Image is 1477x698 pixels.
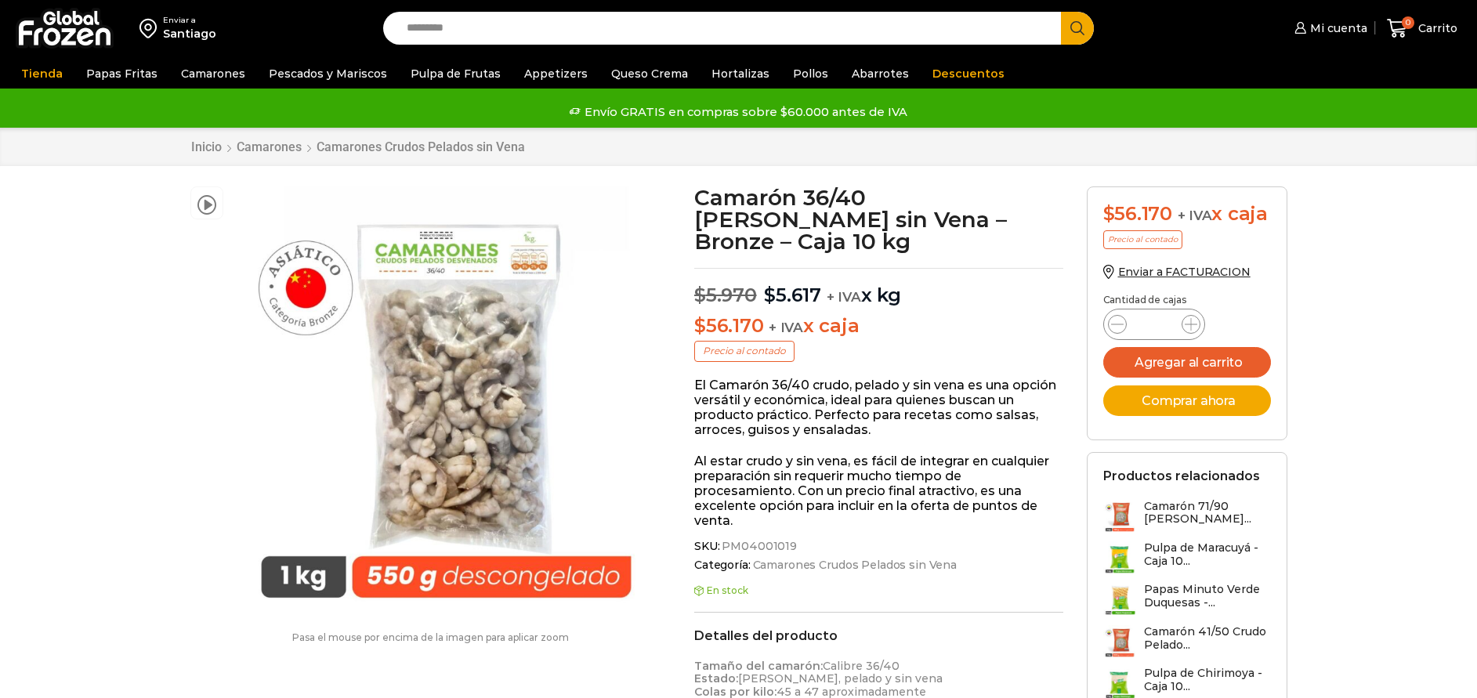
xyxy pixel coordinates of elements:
strong: Tamaño del camarón: [694,659,823,673]
h3: Camarón 71/90 [PERSON_NAME]... [1144,500,1271,526]
span: + IVA [769,320,803,335]
a: Tienda [13,59,71,89]
bdi: 5.970 [694,284,757,306]
a: Appetizers [516,59,596,89]
span: Mi cuenta [1306,20,1367,36]
img: Camaron 36/40 RPD Bronze [231,186,661,617]
input: Product quantity [1139,313,1169,335]
span: + IVA [827,289,861,305]
span: $ [694,314,706,337]
h2: Detalles del producto [694,628,1063,643]
span: SKU: [694,540,1063,553]
a: Camarones [236,139,302,154]
bdi: 56.170 [1103,202,1172,225]
a: Camarón 41/50 Crudo Pelado... [1103,625,1271,659]
h3: Pulpa de Chirimoya - Caja 10... [1144,667,1271,693]
a: Pulpa de Frutas [403,59,509,89]
a: Hortalizas [704,59,777,89]
bdi: 56.170 [694,314,763,337]
span: PM04001019 [719,540,797,553]
h1: Camarón 36/40 [PERSON_NAME] sin Vena – Bronze – Caja 10 kg [694,186,1063,252]
span: Categoría: [694,559,1063,572]
p: x kg [694,268,1063,307]
a: Camarones Crudos Pelados sin Vena [751,559,957,572]
span: Enviar a FACTURACION [1118,265,1251,279]
a: Camarón 71/90 [PERSON_NAME]... [1103,500,1271,533]
a: Enviar a FACTURACION [1103,265,1251,279]
span: 0 [1402,16,1414,29]
p: Precio al contado [694,341,795,361]
bdi: 5.617 [764,284,821,306]
a: Papas Fritas [78,59,165,89]
span: $ [1103,202,1115,225]
p: El Camarón 36/40 crudo, pelado y sin vena es una opción versátil y económica, ideal para quienes ... [694,378,1063,438]
button: Search button [1061,12,1094,45]
p: Precio al contado [1103,230,1182,249]
span: Carrito [1414,20,1457,36]
img: address-field-icon.svg [139,15,163,42]
h3: Pulpa de Maracuyá - Caja 10... [1144,541,1271,568]
p: Pasa el mouse por encima de la imagen para aplicar zoom [190,632,672,643]
h3: Papas Minuto Verde Duquesas -... [1144,583,1271,609]
span: $ [694,284,706,306]
h3: Camarón 41/50 Crudo Pelado... [1144,625,1271,652]
a: Pollos [785,59,836,89]
p: Al estar crudo y sin vena, es fácil de integrar en cualquier preparación sin requerir mucho tiemp... [694,454,1063,529]
a: Abarrotes [844,59,917,89]
span: + IVA [1178,208,1212,223]
div: x caja [1103,203,1271,226]
a: Camarones [173,59,253,89]
a: Camarones Crudos Pelados sin Vena [316,139,526,154]
div: Santiago [163,26,216,42]
button: Comprar ahora [1103,385,1271,416]
a: Descuentos [925,59,1012,89]
strong: Estado: [694,671,738,685]
a: Papas Minuto Verde Duquesas -... [1103,583,1271,617]
a: Mi cuenta [1291,13,1367,44]
p: x caja [694,315,1063,338]
div: Enviar a [163,15,216,26]
h2: Productos relacionados [1103,468,1260,483]
p: Cantidad de cajas [1103,295,1271,306]
span: $ [764,284,776,306]
a: Queso Crema [603,59,696,89]
a: Inicio [190,139,223,154]
button: Agregar al carrito [1103,347,1271,378]
a: 0 Carrito [1383,10,1461,47]
nav: Breadcrumb [190,139,526,154]
a: Pulpa de Maracuyá - Caja 10... [1103,541,1271,575]
a: Pescados y Mariscos [261,59,395,89]
p: En stock [694,585,1063,596]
